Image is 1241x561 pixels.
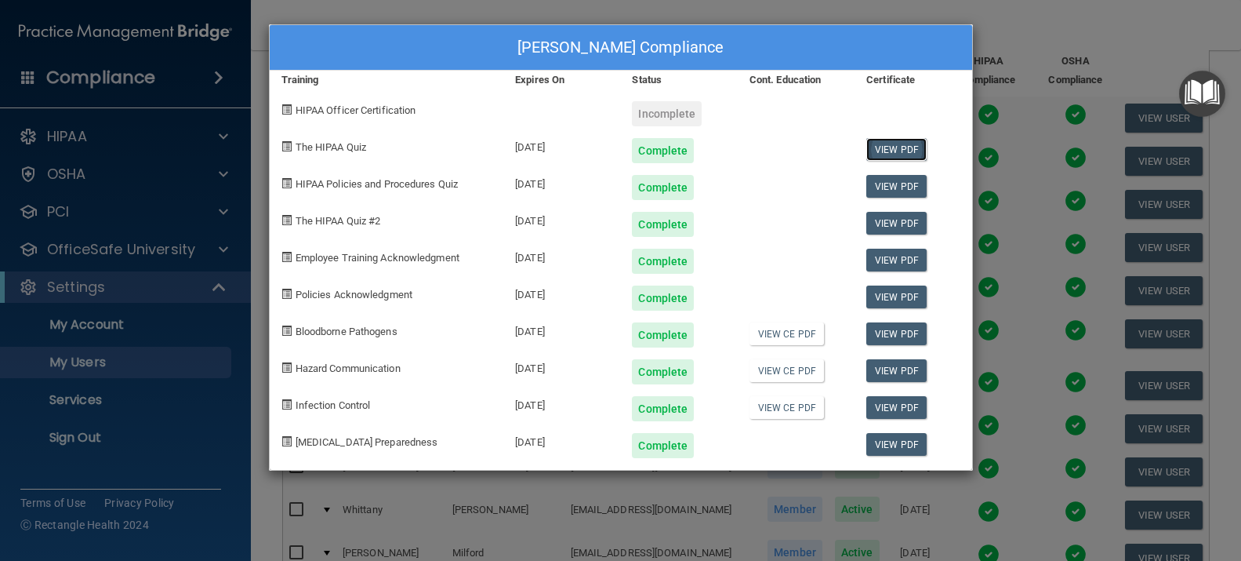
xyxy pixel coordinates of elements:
div: Complete [632,175,694,200]
div: Complete [632,359,694,384]
a: View CE PDF [749,396,824,419]
iframe: Drift Widget Chat Controller [970,469,1222,532]
span: HIPAA Policies and Procedures Quiz [296,178,458,190]
span: Hazard Communication [296,362,401,374]
div: Complete [632,396,694,421]
span: [MEDICAL_DATA] Preparedness [296,436,438,448]
span: HIPAA Officer Certification [296,104,416,116]
div: [DATE] [503,126,620,163]
a: View CE PDF [749,359,824,382]
div: [DATE] [503,348,620,384]
a: View PDF [866,396,927,419]
a: View PDF [866,175,927,198]
div: [DATE] [503,163,620,200]
span: The HIPAA Quiz [296,141,366,153]
div: Complete [632,286,694,311]
a: View PDF [866,322,927,345]
div: [PERSON_NAME] Compliance [270,25,972,71]
div: Complete [632,249,694,274]
button: Open Resource Center [1179,71,1225,117]
a: View PDF [866,249,927,271]
div: Complete [632,212,694,237]
div: [DATE] [503,421,620,458]
span: Bloodborne Pathogens [296,326,397,337]
span: Policies Acknowledgment [296,289,412,301]
div: Expires On [503,71,620,89]
a: View PDF [866,433,927,456]
span: Employee Training Acknowledgment [296,252,459,264]
div: [DATE] [503,237,620,274]
div: Training [270,71,504,89]
a: View PDF [866,212,927,235]
a: View PDF [866,359,927,382]
span: Infection Control [296,399,371,411]
div: Status [620,71,737,89]
div: Cont. Education [738,71,855,89]
a: View CE PDF [749,322,824,345]
div: [DATE] [503,311,620,348]
div: [DATE] [503,200,620,237]
div: Incomplete [632,101,702,126]
div: Certificate [855,71,971,89]
div: Complete [632,322,694,348]
a: View PDF [866,138,927,161]
a: View PDF [866,286,927,308]
div: [DATE] [503,384,620,421]
div: Complete [632,138,694,163]
span: The HIPAA Quiz #2 [296,215,381,227]
div: Complete [632,433,694,458]
div: [DATE] [503,274,620,311]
